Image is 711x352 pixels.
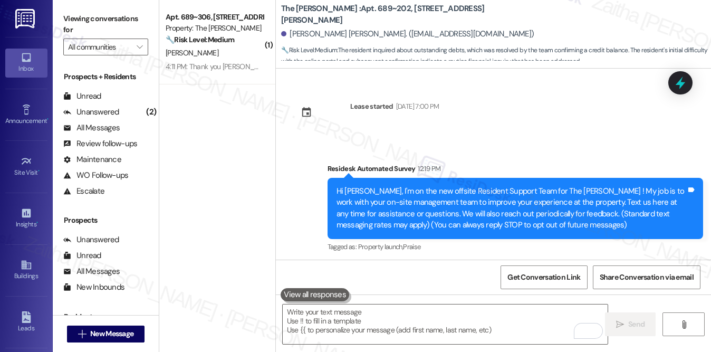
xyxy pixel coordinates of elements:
div: Maintenance [63,154,121,165]
span: • [38,167,40,175]
div: Review follow-ups [63,138,137,149]
span: : The resident inquired about outstanding debts, which was resolved by the team confirming a cred... [281,45,711,68]
a: Inbox [5,49,47,77]
label: Viewing conversations for [63,11,148,39]
span: • [47,116,49,123]
span: Share Conversation via email [600,272,694,283]
strong: 🔧 Risk Level: Medium [281,46,337,54]
a: Buildings [5,256,47,284]
span: • [36,219,38,226]
div: Unanswered [63,107,119,118]
div: Unanswered [63,234,119,245]
div: 12:19 PM [415,163,440,174]
input: All communities [68,39,131,55]
div: Prospects [53,215,159,226]
span: Praise [403,242,420,251]
div: Lease started [350,101,393,112]
div: New Inbounds [63,282,124,293]
span: Send [628,319,645,330]
button: New Message [67,326,145,343]
span: Property launch , [358,242,403,251]
span: Get Conversation Link [507,272,580,283]
div: All Messages [63,266,120,277]
b: The [PERSON_NAME] : Apt. 689~202, [STREET_ADDRESS][PERSON_NAME] [281,3,492,26]
button: Share Conversation via email [593,265,700,289]
a: Leads [5,308,47,337]
div: [DATE] 7:00 PM [393,101,439,112]
div: (2) [143,104,159,120]
a: Insights • [5,204,47,233]
div: Tagged as: [328,239,703,254]
div: Residents [53,311,159,322]
div: WO Follow-ups [63,170,128,181]
div: Prospects + Residents [53,71,159,82]
div: Residesk Automated Survey [328,163,703,178]
textarea: To enrich screen reader interactions, please activate Accessibility in Grammarly extension settings [283,305,608,344]
button: Send [605,312,656,336]
div: Unread [63,91,101,102]
div: All Messages [63,122,120,134]
strong: 🔧 Risk Level: Medium [166,35,234,44]
i:  [680,320,688,329]
i:  [616,320,624,329]
img: ResiDesk Logo [15,9,37,28]
div: Hi [PERSON_NAME], I'm on the new offsite Resident Support Team for The [PERSON_NAME] ! My job is ... [337,186,686,231]
button: Get Conversation Link [501,265,587,289]
a: Site Visit • [5,153,47,181]
div: Property: The [PERSON_NAME] [166,23,263,34]
i:  [78,330,86,338]
div: [PERSON_NAME] [PERSON_NAME]. ([EMAIL_ADDRESS][DOMAIN_NAME]) [281,28,534,40]
div: Unread [63,250,101,261]
div: Escalate [63,186,104,197]
span: New Message [90,328,133,339]
i:  [137,43,142,51]
div: Apt. 689~306, [STREET_ADDRESS][PERSON_NAME] [166,12,263,23]
span: [PERSON_NAME] [166,48,218,58]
